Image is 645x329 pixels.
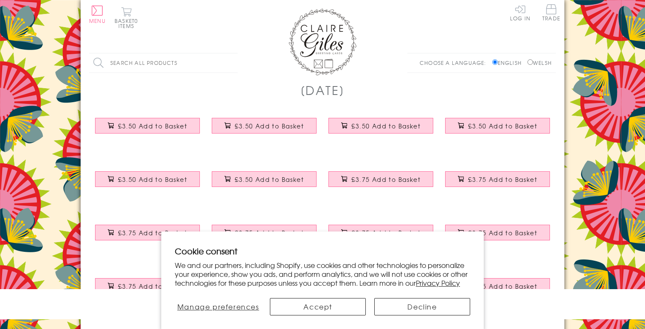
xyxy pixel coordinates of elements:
p: We and our partners, including Shopify, use cookies and other technologies to personalize your ex... [175,261,470,287]
button: £3.50 Add to Basket [328,118,434,134]
a: Privacy Policy [416,278,460,288]
span: £3.50 Add to Basket [118,122,187,130]
a: Father's Day Greeting Card, #BestDad, Embellished with a colourful tassel £3.75 Add to Basket [206,218,322,255]
span: £3.50 Add to Basket [235,175,304,184]
input: Welsh [527,59,533,65]
a: Father's Day Card, Super Dad, text foiled in shiny gold £3.50 Add to Basket [322,112,439,148]
span: £3.75 Add to Basket [235,229,304,237]
a: Father's Day Card, Dad You Rock, text foiled in shiny gold £3.50 Add to Basket [89,165,206,201]
button: £3.75 Add to Basket [95,278,200,294]
span: £3.75 Add to Basket [468,175,537,184]
img: Claire Giles Greetings Cards [289,8,356,75]
a: Father's Day Greeting Card, Dab Dad, Embellished with a colourful tassel £3.75 Add to Basket [322,165,439,201]
input: Search all products [89,53,238,72]
input: English [492,59,498,65]
a: Father's Day Card, Mr Awesome, text foiled in shiny gold £3.50 Add to Basket [89,112,206,148]
span: £3.75 Add to Basket [468,282,537,290]
span: £3.75 Add to Basket [351,175,421,184]
span: £3.50 Add to Basket [235,122,304,130]
button: Basket0 items [115,7,138,28]
button: £3.75 Add to Basket [212,225,317,240]
button: £3.50 Add to Basket [95,171,200,187]
a: Father's Day Card, Best Dad, text foiled in shiny gold £3.50 Add to Basket [206,112,322,148]
a: Father's Day Greeting Card, # 1 Dad Rosette, Embellished with a colourful tassel £3.75 Add to Basket [439,165,556,201]
button: £3.50 Add to Basket [95,118,200,134]
label: Welsh [527,59,552,67]
span: £3.50 Add to Basket [468,122,537,130]
a: Father's Day Greeting Card, Top Banana Dad, Embellished with a colourful tassel £3.75 Add to Basket [439,272,556,308]
button: £3.75 Add to Basket [95,225,200,240]
a: Father's Day Card, Top Dad, text foiled in shiny gold £3.50 Add to Basket [439,112,556,148]
span: £3.75 Add to Basket [468,229,537,237]
p: Choose a language: [420,59,491,67]
button: £3.75 Add to Basket [328,171,434,187]
span: £3.50 Add to Basket [118,175,187,184]
span: 0 items [118,17,138,30]
span: Manage preferences [177,301,259,312]
span: Trade [542,4,560,21]
button: Manage preferences [175,298,261,315]
a: Father's Day Greeting Card, You're the Bomb Dad! Embellished with a tassel £3.75 Add to Basket [89,218,206,255]
button: £3.75 Add to Basket [445,171,550,187]
button: Menu [89,6,106,23]
button: £3.75 Add to Basket [445,225,550,240]
label: English [492,59,526,67]
h2: Cookie consent [175,245,470,257]
a: Log In [510,4,530,21]
span: £3.50 Add to Basket [351,122,421,130]
h1: [DATE] [300,81,345,99]
a: Father's Day Card, Ice Pops, Daddy Cool, Tassel Embellished £3.75 Add to Basket [89,272,206,308]
a: Trade [542,4,560,22]
a: Father's Day Greeting Card, Hot Air Balloon, Embellished with a colourful tassel £3.75 Add to Basket [322,218,439,255]
span: £3.75 Add to Basket [118,282,187,290]
button: £3.50 Add to Basket [212,171,317,187]
span: Menu [89,17,106,25]
button: £3.75 Add to Basket [328,225,434,240]
input: Search [229,53,238,72]
button: £3.75 Add to Basket [445,278,550,294]
button: Decline [374,298,470,315]
span: £3.75 Add to Basket [118,229,187,237]
button: Accept [270,298,366,315]
button: £3.50 Add to Basket [445,118,550,134]
span: £3.75 Add to Basket [351,229,421,237]
a: Father's Day Card, No. 1 Dad, text foiled in shiny gold £3.50 Add to Basket [206,165,322,201]
a: Father's Day Card, Daddy & Baby Whale, Embellished with colourful tassel £3.75 Add to Basket [439,218,556,255]
button: £3.50 Add to Basket [212,118,317,134]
